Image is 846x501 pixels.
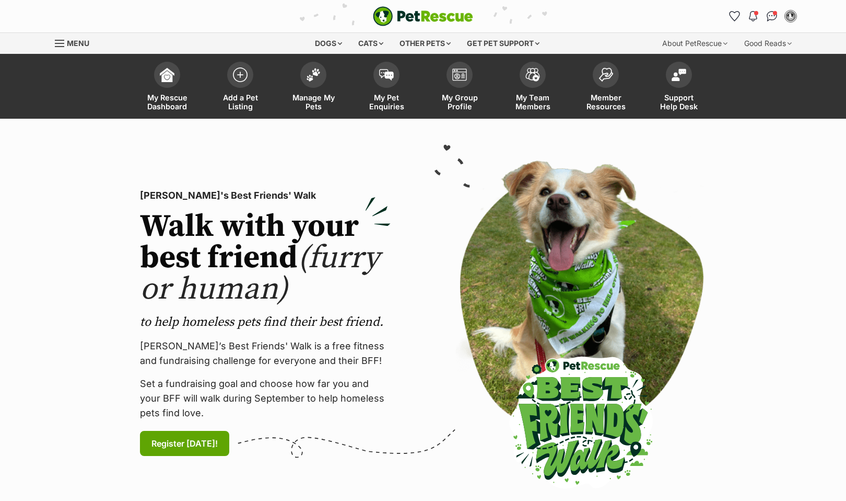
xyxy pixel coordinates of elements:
[351,33,391,54] div: Cats
[373,6,473,26] img: logo-e224e6f780fb5917bec1dbf3a21bbac754714ae5b6737aabdf751b685950b380.svg
[140,339,391,368] p: [PERSON_NAME]’s Best Friends' Walk is a free fitness and fundraising challenge for everyone and t...
[525,68,540,82] img: team-members-icon-5396bd8760b3fe7c0b43da4ab00e1e3bb1a5d9ba89233759b79545d2d3fc5d0d.svg
[785,11,796,21] img: Eve Waugh profile pic
[140,314,391,331] p: to help homeless pets find their best friend.
[749,11,757,21] img: notifications-46538b983faf8c2785f20acdc204bb7945ddae34d4c08c2a6579f10ce5e182be.svg
[160,67,174,82] img: dashboard-icon-eb2f2d2d3e046f16d808141f083e7271f6b2e854fb5c12c21221c1fb7104beca.svg
[509,93,556,111] span: My Team Members
[363,93,410,111] span: My Pet Enquiries
[569,56,642,119] a: Member Resources
[423,56,496,119] a: My Group Profile
[140,211,391,305] h2: Walk with your best friend
[782,8,799,25] button: My account
[350,56,423,119] a: My Pet Enquiries
[642,56,715,119] a: Support Help Desk
[140,377,391,420] p: Set a fundraising goal and choose how far you and your BFF will walk during September to help hom...
[233,67,248,82] img: add-pet-listing-icon-0afa8454b4691262ce3f59096e99ab1cd57d4a30225e0717b998d2c9b9846f56.svg
[496,56,569,119] a: My Team Members
[726,8,743,25] a: Favourites
[452,69,467,81] img: group-profile-icon-3fa3cf56718a62981997c0bc7e787c4b2cf8bcc04b72c1350f741eb67cf2f40e.svg
[655,93,702,111] span: Support Help Desk
[737,33,799,54] div: Good Reads
[460,33,547,54] div: Get pet support
[745,8,761,25] button: Notifications
[144,93,191,111] span: My Rescue Dashboard
[204,56,277,119] a: Add a Pet Listing
[379,69,394,81] img: pet-enquiries-icon-7e3ad2cf08bfb03b45e93fb7055b45f3efa6380592205ae92323e6603595dc1f.svg
[672,69,686,81] img: help-desk-icon-fdf02630f3aa405de69fd3d07c3f3aa587a6932b1a1747fa1d2bba05be0121f9.svg
[140,238,380,309] span: (furry or human)
[55,33,97,52] a: Menu
[582,93,629,111] span: Member Resources
[131,56,204,119] a: My Rescue Dashboard
[767,11,778,21] img: chat-41dd97257d64d25036548639549fe6c8038ab92f7586957e7f3b1b290dea8141.svg
[598,67,613,82] img: member-resources-icon-8e73f808a243e03378d46382f2149f9095a855e16c252ad45f914b54edf8863c.svg
[67,39,89,48] span: Menu
[217,93,264,111] span: Add a Pet Listing
[140,431,229,456] a: Register [DATE]!
[151,437,218,450] span: Register [DATE]!
[290,93,337,111] span: Manage My Pets
[655,33,735,54] div: About PetRescue
[373,6,473,26] a: PetRescue
[392,33,458,54] div: Other pets
[763,8,780,25] a: Conversations
[308,33,349,54] div: Dogs
[140,188,391,203] p: [PERSON_NAME]'s Best Friends' Walk
[436,93,483,111] span: My Group Profile
[306,68,321,82] img: manage-my-pets-icon-02211641906a0b7f246fdf0571729dbe1e7629f14944591b6c1af311fb30b64b.svg
[726,8,799,25] ul: Account quick links
[277,56,350,119] a: Manage My Pets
